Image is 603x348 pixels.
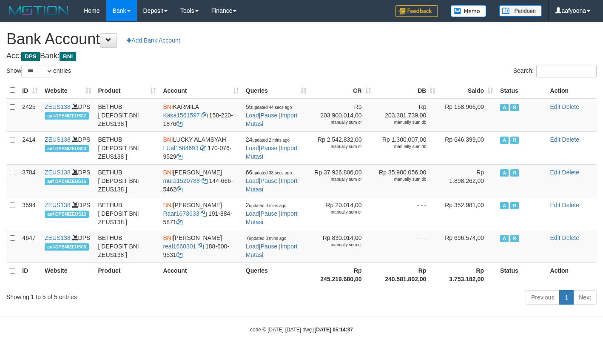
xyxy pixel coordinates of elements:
td: Rp 352.981,00 [439,197,497,230]
span: aaf-DPBNIZEUS03 [45,145,89,152]
td: - - - [375,197,439,230]
td: BETHUB [ DEPOSIT BNI ZEUS138 ] [95,164,160,197]
td: DPS [41,99,95,132]
a: Raar1673633 [163,210,199,217]
a: Delete [562,234,579,241]
td: LUCKY ALAMSYAH 170-076-9529 [159,131,242,164]
span: updated 44 secs ago [252,105,292,110]
th: Saldo: activate to sort column ascending [439,82,497,99]
td: BETHUB [ DEPOSIT BNI ZEUS138 ] [95,230,160,262]
a: Pause [261,243,278,250]
span: 66 [246,169,292,176]
td: Rp 203.381.739,00 [375,99,439,132]
a: ZEUS138 [45,202,71,208]
span: aaf-DPBNIZEUS06 [45,243,89,251]
td: KARMILA 158-220-1876 [159,99,242,132]
span: Running [510,202,519,209]
td: [PERSON_NAME] 144-666-5462 [159,164,242,197]
td: Rp 696.574,00 [439,230,497,262]
span: BNI [163,136,173,143]
a: Edit [550,136,560,143]
span: | | [246,103,298,127]
span: Running [510,137,519,144]
span: Running [510,169,519,177]
td: Rp 2.542.832,00 [310,131,375,164]
a: Load [246,210,259,217]
div: manually sum cr [313,177,362,183]
a: Edit [550,103,560,110]
span: Active [500,169,509,177]
span: Running [510,235,519,242]
a: ZEUS138 [45,169,71,176]
td: - - - [375,230,439,262]
td: Rp 830.014,00 [310,230,375,262]
span: 7 [246,234,287,241]
td: Rp 158.966,00 [439,99,497,132]
th: Action [547,262,597,287]
a: ZEUS138 [45,103,71,110]
small: code © [DATE]-[DATE] dwg | [250,327,353,333]
th: ID [19,262,41,287]
th: Rp 245.219.680,00 [310,262,375,287]
span: 55 [246,103,292,110]
td: Rp 203.900.014,00 [310,99,375,132]
td: Rp 20.014,00 [310,197,375,230]
a: Delete [562,136,579,143]
a: Previous [526,290,560,305]
td: Rp 37.926.806,00 [310,164,375,197]
img: Feedback.jpg [395,5,438,17]
a: Pause [261,177,278,184]
a: Pause [261,210,278,217]
th: Account: activate to sort column ascending [159,82,242,99]
a: ZEUS138 [45,136,71,143]
a: Next [573,290,597,305]
a: Copy Kaka1561597 to clipboard [202,112,208,119]
span: 2 [246,202,287,208]
a: Add Bank Account [121,33,185,48]
input: Search: [536,65,597,77]
span: Active [500,235,509,242]
th: Queries: activate to sort column ascending [242,82,310,99]
a: Copy 1886009531 to clipboard [176,251,182,258]
div: manually sum cr [313,144,362,150]
a: Delete [562,202,579,208]
a: LUal1584693 [163,145,198,151]
td: 3784 [19,164,41,197]
a: Edit [550,169,560,176]
td: 3594 [19,197,41,230]
span: aaf-DPBNIZEUS16 [45,178,89,185]
a: Delete [562,103,579,110]
span: 24 [246,136,290,143]
td: BETHUB [ DEPOSIT BNI ZEUS138 ] [95,131,160,164]
a: Copy 1582201876 to clipboard [176,120,182,127]
span: updated 2 mins ago [252,138,290,143]
a: Copy LUal1584693 to clipboard [200,145,206,151]
a: Copy 1446665462 to clipboard [176,186,182,193]
a: Import Mutasi [246,145,298,160]
a: Pause [261,145,278,151]
span: updated 3 mins ago [249,236,287,241]
td: Rp 35.900.056,00 [375,164,439,197]
h1: Bank Account [6,31,597,48]
span: Active [500,202,509,209]
th: CR: activate to sort column ascending [310,82,375,99]
a: Copy Raar1673633 to clipboard [201,210,207,217]
th: Product: activate to sort column ascending [95,82,160,99]
a: Copy mura1520788 to clipboard [202,177,208,184]
div: Showing 1 to 5 of 5 entries [6,289,245,301]
a: Load [246,177,259,184]
strong: [DATE] 05:14:37 [315,327,353,333]
a: Copy 1918845871 to clipboard [176,219,182,225]
th: Website [41,262,95,287]
th: Website: activate to sort column ascending [41,82,95,99]
a: Edit [550,234,560,241]
th: Product [95,262,160,287]
img: panduan.png [499,5,542,17]
a: Edit [550,202,560,208]
td: [PERSON_NAME] 191-884-5871 [159,197,242,230]
a: Kaka1561597 [163,112,199,119]
th: Status [497,82,546,99]
td: [PERSON_NAME] 188-600-9531 [159,230,242,262]
span: Running [510,104,519,111]
span: updated 38 secs ago [252,171,292,175]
